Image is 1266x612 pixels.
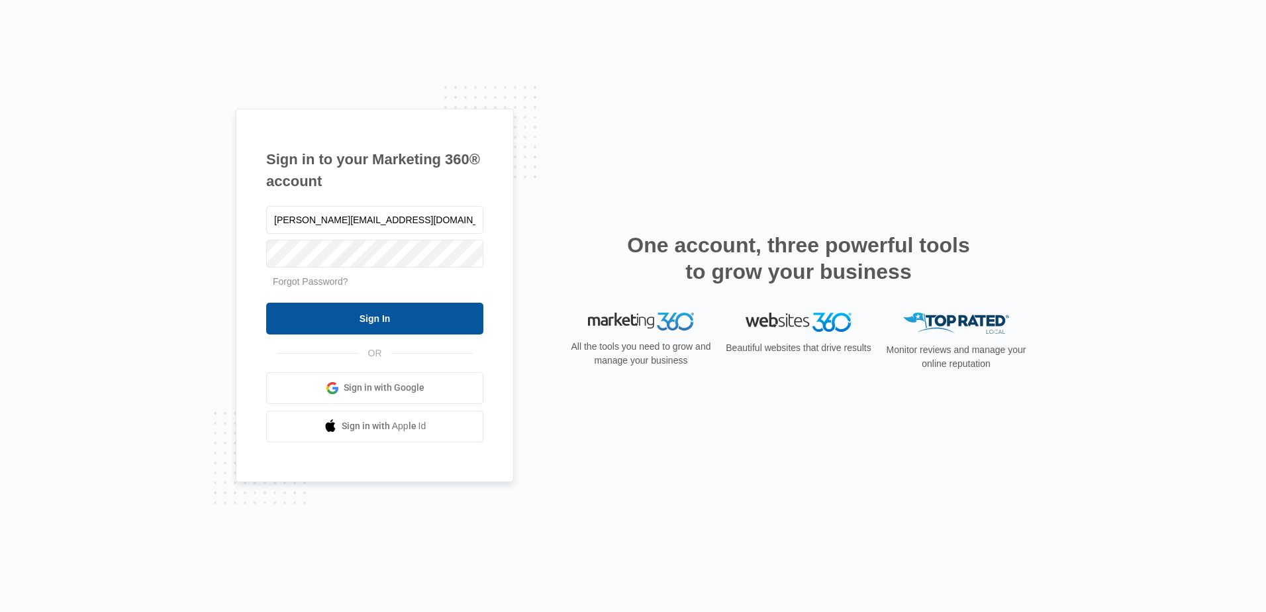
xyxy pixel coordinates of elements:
h2: One account, three powerful tools to grow your business [623,232,974,285]
span: Sign in with Apple Id [342,419,426,433]
a: Forgot Password? [273,276,348,287]
p: All the tools you need to grow and manage your business [567,340,715,368]
p: Monitor reviews and manage your online reputation [882,343,1030,371]
span: Sign in with Google [344,381,424,395]
p: Beautiful websites that drive results [724,341,873,355]
h1: Sign in to your Marketing 360® account [266,148,483,192]
span: OR [359,346,391,360]
img: Marketing 360 [588,313,694,331]
a: Sign in with Apple Id [266,411,483,442]
img: Top Rated Local [903,313,1009,334]
input: Sign In [266,303,483,334]
a: Sign in with Google [266,372,483,404]
input: Email [266,206,483,234]
img: Websites 360 [746,313,852,332]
